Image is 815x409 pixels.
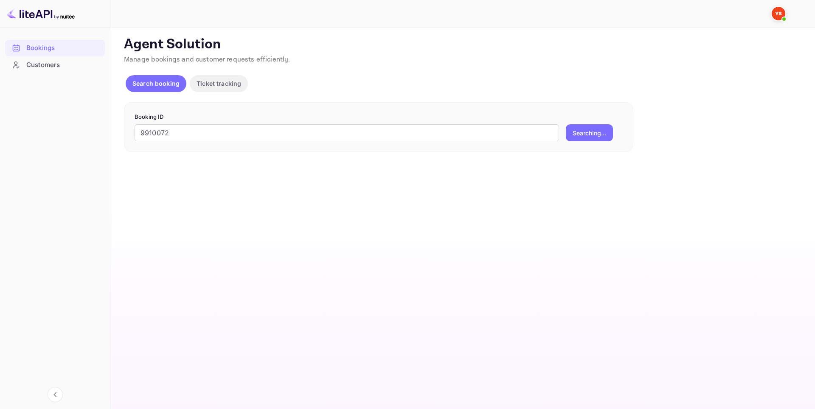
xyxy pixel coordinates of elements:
[124,55,290,64] span: Manage bookings and customer requests efficiently.
[5,40,105,56] a: Bookings
[26,60,101,70] div: Customers
[135,113,623,121] p: Booking ID
[566,124,613,141] button: Searching...
[26,43,101,53] div: Bookings
[772,7,785,20] img: Yandex Support
[132,79,180,88] p: Search booking
[48,387,63,402] button: Collapse navigation
[124,36,800,53] p: Agent Solution
[7,7,75,20] img: LiteAPI logo
[197,79,241,88] p: Ticket tracking
[5,57,105,73] a: Customers
[135,124,559,141] input: Enter Booking ID (e.g., 63782194)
